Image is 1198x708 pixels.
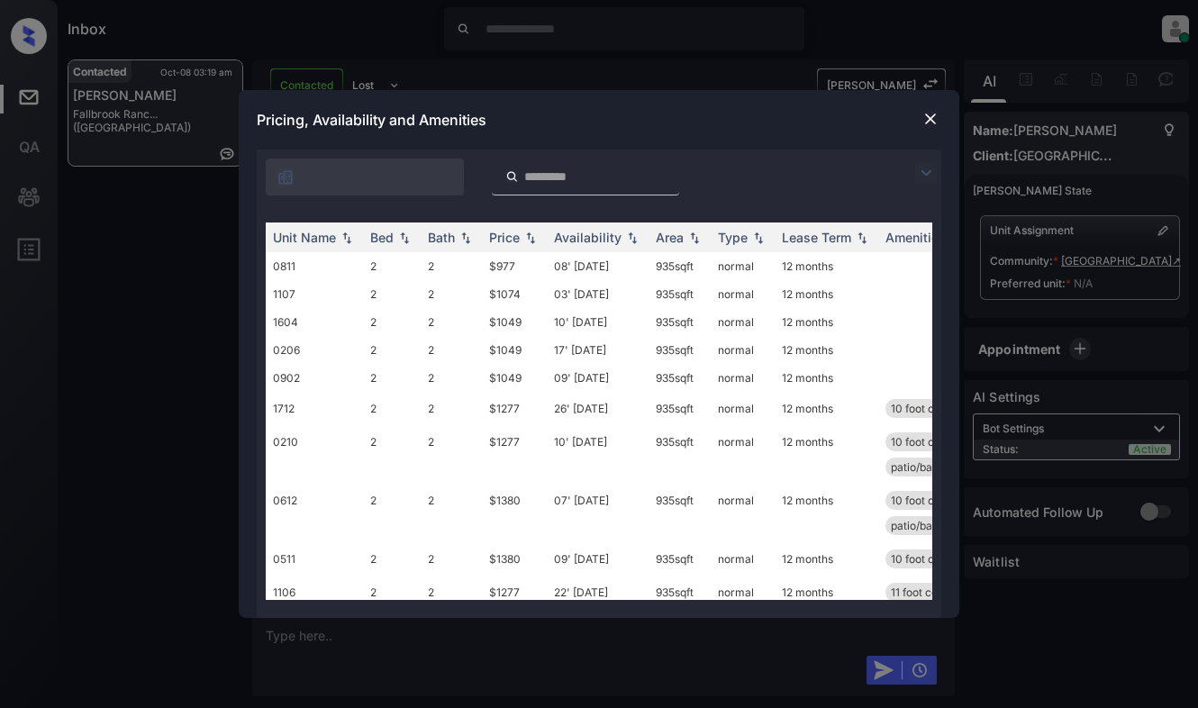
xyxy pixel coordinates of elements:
[775,280,878,308] td: 12 months
[363,425,421,484] td: 2
[711,542,775,576] td: normal
[482,308,547,336] td: $1049
[266,484,363,542] td: 0612
[363,392,421,425] td: 2
[711,308,775,336] td: normal
[547,484,649,542] td: 07' [DATE]
[711,280,775,308] td: normal
[775,364,878,392] td: 12 months
[266,576,363,634] td: 1106
[649,308,711,336] td: 935 sqft
[266,252,363,280] td: 0811
[649,336,711,364] td: 935 sqft
[421,308,482,336] td: 2
[266,364,363,392] td: 0902
[363,336,421,364] td: 2
[649,392,711,425] td: 935 sqft
[711,252,775,280] td: normal
[338,231,356,244] img: sorting
[363,542,421,576] td: 2
[522,231,540,244] img: sorting
[489,230,520,245] div: Price
[711,484,775,542] td: normal
[891,402,969,415] span: 10 foot ceiling...
[482,484,547,542] td: $1380
[482,425,547,484] td: $1277
[891,494,969,507] span: 10 foot ceiling...
[547,308,649,336] td: 10' [DATE]
[649,425,711,484] td: 935 sqft
[711,425,775,484] td: normal
[421,576,482,634] td: 2
[421,252,482,280] td: 2
[482,576,547,634] td: $1277
[711,364,775,392] td: normal
[915,162,937,184] img: icon-zuma
[623,231,641,244] img: sorting
[395,231,413,244] img: sorting
[711,576,775,634] td: normal
[891,585,967,599] span: 11 foot ceiling...
[266,542,363,576] td: 0511
[277,168,295,186] img: icon-zuma
[421,336,482,364] td: 2
[421,392,482,425] td: 2
[649,484,711,542] td: 935 sqft
[649,542,711,576] td: 935 sqft
[891,519,960,532] span: patio/balcony
[547,425,649,484] td: 10' [DATE]
[421,542,482,576] td: 2
[482,252,547,280] td: $977
[482,392,547,425] td: $1277
[775,308,878,336] td: 12 months
[711,336,775,364] td: normal
[363,252,421,280] td: 2
[891,460,960,474] span: patio/balcony
[685,231,703,244] img: sorting
[363,308,421,336] td: 2
[547,392,649,425] td: 26' [DATE]
[782,230,851,245] div: Lease Term
[363,280,421,308] td: 2
[266,336,363,364] td: 0206
[547,280,649,308] td: 03' [DATE]
[421,425,482,484] td: 2
[775,336,878,364] td: 12 months
[505,168,519,185] img: icon-zuma
[885,230,946,245] div: Amenities
[554,230,622,245] div: Availability
[718,230,748,245] div: Type
[363,364,421,392] td: 2
[482,542,547,576] td: $1380
[891,435,969,449] span: 10 foot ceiling...
[775,542,878,576] td: 12 months
[428,230,455,245] div: Bath
[239,90,959,150] div: Pricing, Availability and Amenities
[370,230,394,245] div: Bed
[775,576,878,634] td: 12 months
[421,484,482,542] td: 2
[363,484,421,542] td: 2
[853,231,871,244] img: sorting
[457,231,475,244] img: sorting
[775,425,878,484] td: 12 months
[273,230,336,245] div: Unit Name
[482,280,547,308] td: $1074
[547,542,649,576] td: 09' [DATE]
[649,280,711,308] td: 935 sqft
[421,280,482,308] td: 2
[547,576,649,634] td: 22' [DATE]
[482,336,547,364] td: $1049
[921,110,939,128] img: close
[363,576,421,634] td: 2
[266,280,363,308] td: 1107
[656,230,684,245] div: Area
[547,252,649,280] td: 08' [DATE]
[547,336,649,364] td: 17' [DATE]
[649,576,711,634] td: 935 sqft
[266,308,363,336] td: 1604
[749,231,767,244] img: sorting
[266,392,363,425] td: 1712
[421,364,482,392] td: 2
[775,484,878,542] td: 12 months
